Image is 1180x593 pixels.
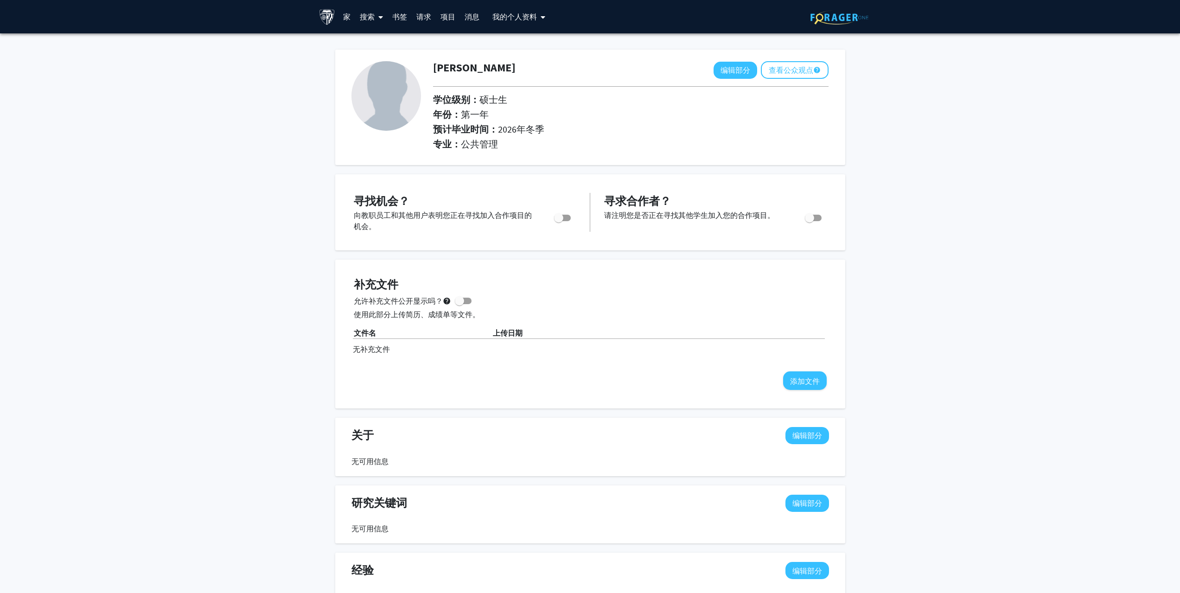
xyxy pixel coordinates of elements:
[792,498,822,508] font: 编辑部分
[360,12,375,21] font: 搜索
[7,551,39,586] iframe: 聊天
[460,0,484,33] a: 消息
[792,566,822,575] font: 编辑部分
[354,277,398,292] font: 补充文件
[436,0,460,33] a: 项目
[433,94,479,105] font: 学位级别：
[412,0,436,33] a: 请求
[810,10,868,25] img: ForagerOne 标志
[461,108,489,120] font: 第一年
[785,495,829,512] button: 编辑研究关键词
[461,138,498,150] font: 公共管理
[338,0,355,33] a: 家
[479,94,507,105] font: 硕士生
[801,210,827,223] div: 切换
[392,12,407,21] font: 书签
[813,64,821,76] mat-icon: help
[604,194,671,208] font: 寻求合作者？
[493,328,523,338] font: 上传日期
[353,344,390,354] font: 无补充文件
[351,428,374,442] font: 关于
[354,310,480,319] font: 使用此部分上传简历、成绩单等文件。
[354,296,443,306] font: 允许补充文件公开显示吗？
[465,12,479,21] font: 消息
[507,12,537,21] font: 个人资料
[351,563,374,577] font: 经验
[714,62,757,79] button: 编辑部分
[785,427,829,444] button: 编辑关于
[433,60,516,75] font: [PERSON_NAME]
[492,12,507,21] font: 我的
[721,65,750,75] font: 编辑部分
[785,562,829,579] button: 编辑经验
[769,65,813,75] font: 查看公众观点
[433,123,498,135] font: 预计毕业时间：
[351,61,421,131] img: 个人资料图片
[351,524,389,533] font: 无可用信息
[498,123,544,135] font: 2026年冬季
[783,371,827,390] button: 添加文件
[351,496,407,510] font: 研究关键词
[443,295,451,306] mat-icon: help
[343,12,351,21] font: 家
[792,431,822,440] font: 编辑部分
[416,12,431,21] font: 请求
[319,9,335,25] img: 约翰·霍普金斯大学标志
[550,210,576,223] div: 切换
[433,108,461,120] font: 年份：
[790,376,820,386] font: 添加文件
[351,457,389,466] font: 无可用信息
[354,328,376,338] font: 文件名
[433,138,461,150] font: 专业：
[761,61,829,79] button: 查看公众观点
[354,210,532,231] font: 向教职员工和其他用户表明您正在寻找加入合作项目的机会。
[604,210,775,220] font: 请注明您是否正在寻找其他学生加入您的合作项目。
[440,12,455,21] font: 项目
[354,194,409,208] font: 寻找机会？
[388,0,412,33] a: 书签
